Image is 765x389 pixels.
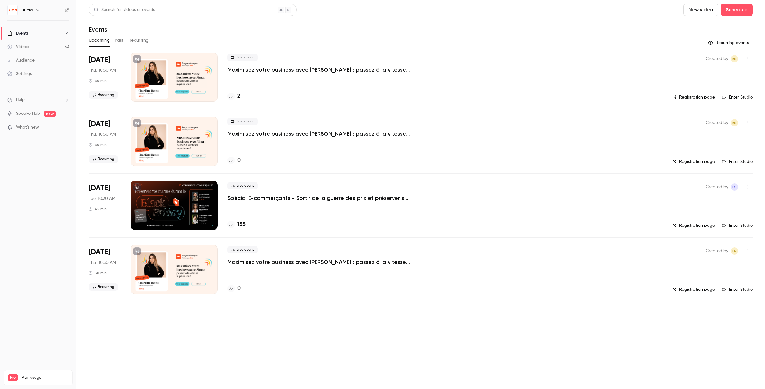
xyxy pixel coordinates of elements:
[8,374,18,381] span: Pro
[731,55,738,62] span: Eric ROMER
[89,196,115,202] span: Tue, 10:30 AM
[89,26,107,33] h1: Events
[227,194,411,202] a: Spécial E-commerçants - Sortir de la guerre des prix et préserver ses marges pendant [DATE][DATE]
[23,7,33,13] h6: Alma
[672,159,715,165] a: Registration page
[89,36,110,45] button: Upcoming
[89,260,116,266] span: Thu, 10:30 AM
[683,4,718,16] button: New video
[237,284,241,293] h4: 0
[227,284,241,293] a: 0
[89,283,118,291] span: Recurring
[672,286,715,293] a: Registration page
[94,7,155,13] div: Search for videos or events
[89,67,116,73] span: Thu, 10:30 AM
[237,156,241,165] h4: 0
[706,247,728,255] span: Created by
[89,53,121,102] div: Sep 18 Thu, 10:30 AM (Europe/Paris)
[7,57,35,63] div: Audience
[227,182,258,189] span: Live event
[227,118,258,125] span: Live event
[227,130,411,137] a: Maximisez votre business avec [PERSON_NAME] : passez à la vitesse supérieure !
[672,223,715,229] a: Registration page
[705,38,753,48] button: Recurring events
[89,245,121,294] div: Oct 2 Thu, 10:30 AM (Europe/Paris)
[89,271,107,275] div: 30 min
[16,124,39,131] span: What's new
[722,159,753,165] a: Enter Studio
[227,246,258,253] span: Live event
[227,92,240,100] a: 2
[89,78,107,83] div: 30 min
[89,55,110,65] span: [DATE]
[227,258,411,266] a: Maximisez votre business avec [PERSON_NAME] : passez à la vitesse supérieure !
[237,92,240,100] h4: 2
[227,220,246,229] a: 155
[732,247,737,255] span: ER
[16,110,40,117] a: SpeakerHub
[89,131,116,137] span: Thu, 10:30 AM
[721,4,753,16] button: Schedule
[16,97,25,103] span: Help
[731,183,738,191] span: Evan SAIDI
[722,223,753,229] a: Enter Studio
[89,155,118,163] span: Recurring
[706,55,728,62] span: Created by
[89,142,107,147] div: 30 min
[227,156,241,165] a: 0
[7,97,69,103] li: help-dropdown-opener
[731,119,738,126] span: Eric ROMER
[227,54,258,61] span: Live event
[731,247,738,255] span: Eric ROMER
[8,5,17,15] img: Alma
[89,119,110,129] span: [DATE]
[89,207,107,211] div: 45 min
[89,247,110,257] span: [DATE]
[672,94,715,100] a: Registration page
[128,36,149,45] button: Recurring
[7,30,28,36] div: Events
[732,55,737,62] span: ER
[89,91,118,99] span: Recurring
[706,119,728,126] span: Created by
[227,66,411,73] a: Maximisez votre business avec [PERSON_NAME] : passez à la vitesse supérieure !
[89,117,121,166] div: Sep 25 Thu, 10:30 AM (Europe/Paris)
[89,183,110,193] span: [DATE]
[89,181,121,230] div: Sep 30 Tue, 10:30 AM (Europe/Paris)
[62,125,69,130] iframe: Noticeable Trigger
[706,183,728,191] span: Created by
[115,36,124,45] button: Past
[722,94,753,100] a: Enter Studio
[7,44,29,50] div: Videos
[44,111,56,117] span: new
[722,286,753,293] a: Enter Studio
[732,119,737,126] span: ER
[237,220,246,229] h4: 155
[732,183,737,191] span: ES
[7,71,32,77] div: Settings
[22,375,69,380] span: Plan usage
